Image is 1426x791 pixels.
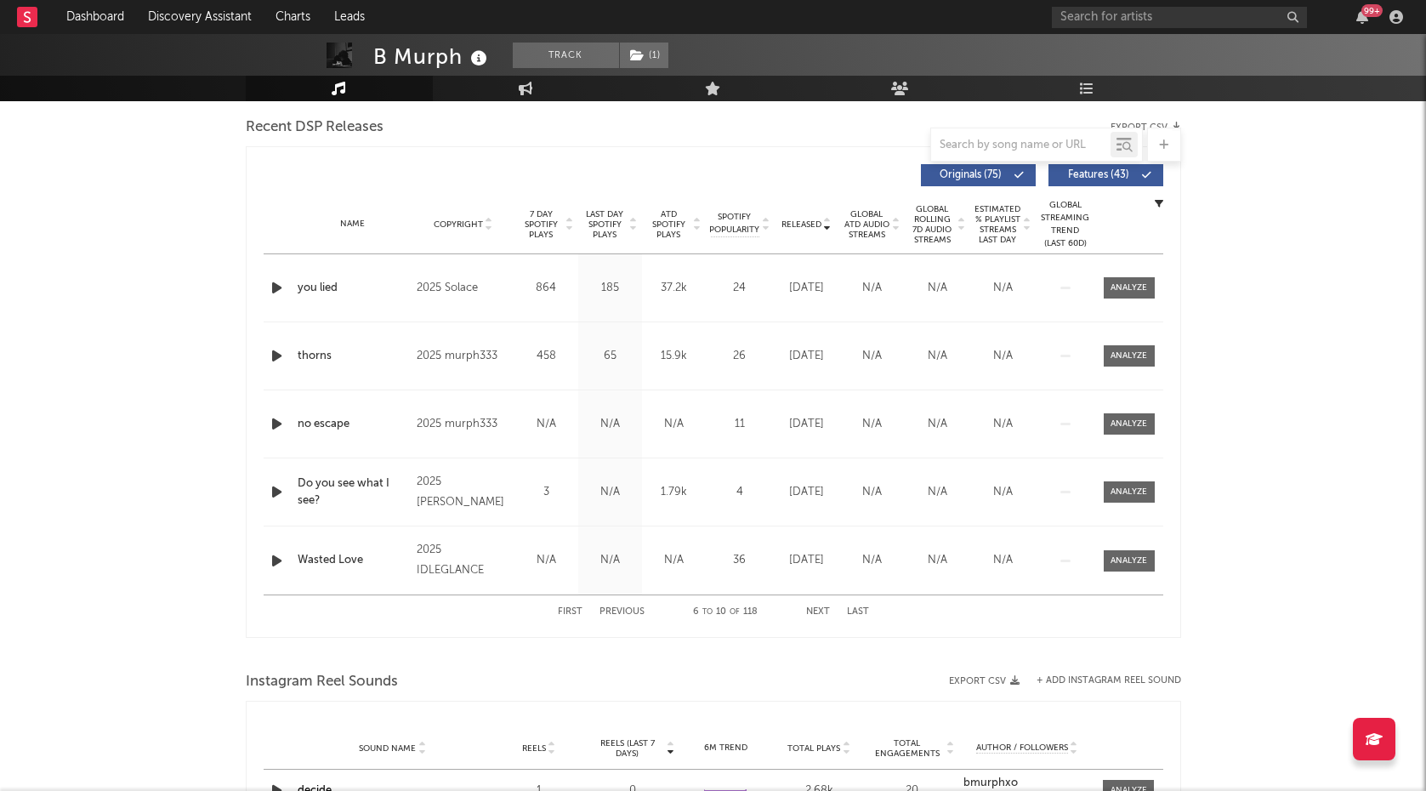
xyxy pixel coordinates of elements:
[974,204,1021,245] span: Estimated % Playlist Streams Last Day
[298,416,409,433] a: no escape
[298,475,409,509] a: Do you see what I see?
[582,484,638,501] div: N/A
[1111,122,1181,133] button: Export CSV
[646,552,702,569] div: N/A
[932,170,1010,180] span: Originals ( 75 )
[646,484,702,501] div: 1.79k
[974,484,1031,501] div: N/A
[582,348,638,365] div: 65
[246,117,383,138] span: Recent DSP Releases
[519,209,564,240] span: 7 Day Spotify Plays
[778,280,835,297] div: [DATE]
[963,777,1018,788] strong: bmurphxo
[847,607,869,617] button: Last
[519,280,574,297] div: 864
[844,484,900,501] div: N/A
[684,742,769,754] div: 6M Trend
[778,416,835,433] div: [DATE]
[417,414,509,435] div: 2025 murph333
[620,43,668,68] button: (1)
[781,219,821,230] span: Released
[434,219,483,230] span: Copyright
[963,777,1091,789] a: bmurphxo
[519,416,574,433] div: N/A
[582,552,638,569] div: N/A
[844,209,890,240] span: Global ATD Audio Streams
[909,416,966,433] div: N/A
[709,211,759,236] span: Spotify Popularity
[778,484,835,501] div: [DATE]
[373,43,491,71] div: B Murph
[646,416,702,433] div: N/A
[513,43,619,68] button: Track
[298,280,409,297] a: you lied
[702,608,713,616] span: to
[931,139,1111,152] input: Search by song name or URL
[246,672,398,692] span: Instagram Reel Sounds
[582,209,628,240] span: Last Day Spotify Plays
[417,346,509,367] div: 2025 murph333
[582,280,638,297] div: 185
[1040,199,1091,250] div: Global Streaming Trend (Last 60D)
[417,540,509,581] div: 2025 IDLEGLANCE
[558,607,582,617] button: First
[710,552,770,569] div: 36
[619,43,669,68] span: ( 1 )
[679,602,772,623] div: 6 10 118
[1060,170,1138,180] span: Features ( 43 )
[710,484,770,501] div: 4
[806,607,830,617] button: Next
[1037,676,1181,686] button: + Add Instagram Reel Sound
[974,416,1031,433] div: N/A
[909,280,966,297] div: N/A
[522,743,546,754] span: Reels
[778,348,835,365] div: [DATE]
[844,348,900,365] div: N/A
[909,484,966,501] div: N/A
[949,676,1020,686] button: Export CSV
[844,280,900,297] div: N/A
[730,608,740,616] span: of
[519,348,574,365] div: 458
[974,552,1031,569] div: N/A
[646,280,702,297] div: 37.2k
[646,348,702,365] div: 15.9k
[787,743,840,754] span: Total Plays
[1052,7,1307,28] input: Search for artists
[921,164,1036,186] button: Originals(75)
[1361,4,1383,17] div: 99 +
[870,738,945,759] span: Total Engagements
[909,348,966,365] div: N/A
[844,416,900,433] div: N/A
[298,218,409,230] div: Name
[599,607,645,617] button: Previous
[909,552,966,569] div: N/A
[909,204,956,245] span: Global Rolling 7D Audio Streams
[1048,164,1163,186] button: Features(43)
[1356,10,1368,24] button: 99+
[710,416,770,433] div: 11
[646,209,691,240] span: ATD Spotify Plays
[710,280,770,297] div: 24
[974,348,1031,365] div: N/A
[519,484,574,501] div: 3
[710,348,770,365] div: 26
[974,280,1031,297] div: N/A
[519,552,574,569] div: N/A
[844,552,900,569] div: N/A
[778,552,835,569] div: [DATE]
[582,416,638,433] div: N/A
[1020,676,1181,686] div: + Add Instagram Reel Sound
[590,738,665,759] span: Reels (last 7 days)
[417,278,509,299] div: 2025 Solace
[298,552,409,569] a: Wasted Love
[298,348,409,365] a: thorns
[359,743,416,754] span: Sound Name
[976,743,1068,754] span: Author / Followers
[417,472,509,513] div: 2025 [PERSON_NAME]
